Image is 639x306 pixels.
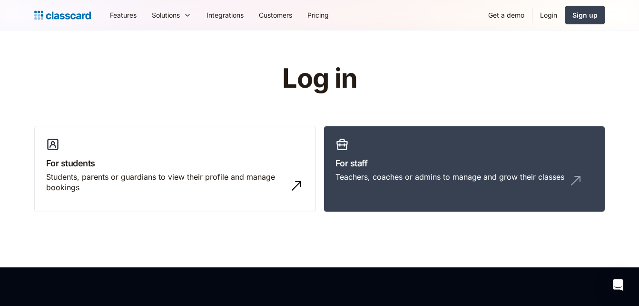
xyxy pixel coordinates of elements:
[532,4,565,26] a: Login
[199,4,251,26] a: Integrations
[46,172,285,193] div: Students, parents or guardians to view their profile and manage bookings
[607,274,629,296] div: Open Intercom Messenger
[144,4,199,26] div: Solutions
[34,126,316,213] a: For studentsStudents, parents or guardians to view their profile and manage bookings
[572,10,598,20] div: Sign up
[46,157,304,170] h3: For students
[34,9,91,22] a: home
[335,172,564,182] div: Teachers, coaches or admins to manage and grow their classes
[251,4,300,26] a: Customers
[300,4,336,26] a: Pricing
[152,10,180,20] div: Solutions
[335,157,593,170] h3: For staff
[565,6,605,24] a: Sign up
[102,4,144,26] a: Features
[481,4,532,26] a: Get a demo
[324,126,605,213] a: For staffTeachers, coaches or admins to manage and grow their classes
[168,64,471,93] h1: Log in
